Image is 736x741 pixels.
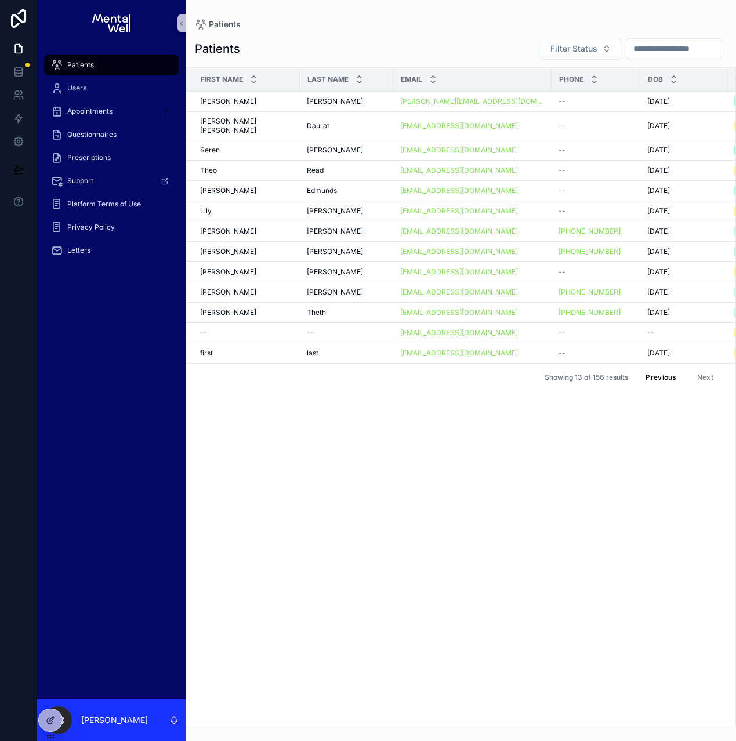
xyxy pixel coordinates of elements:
button: Previous [637,368,684,386]
span: [PERSON_NAME] [307,206,363,216]
span: [DATE] [647,308,670,317]
a: [PHONE_NUMBER] [559,288,633,297]
span: -- [559,328,565,337]
span: Patients [209,19,241,30]
span: [DATE] [647,97,670,106]
a: Patients [195,19,241,30]
span: First Name [201,75,243,84]
span: [DATE] [647,227,670,236]
span: last [307,348,318,358]
span: [PERSON_NAME] [307,267,363,277]
a: Users [44,78,179,99]
a: [PERSON_NAME] [200,247,293,256]
a: [PHONE_NUMBER] [559,247,621,256]
a: -- [559,146,633,155]
a: [DATE] [647,166,720,175]
span: -- [559,166,565,175]
a: Seren [200,146,293,155]
span: Filter Status [550,43,597,55]
a: -- [559,121,633,130]
span: -- [559,97,565,106]
span: [DATE] [647,288,670,297]
a: -- [559,97,633,106]
span: [DATE] [647,247,670,256]
a: [PHONE_NUMBER] [559,227,633,236]
a: Daurat [307,121,386,130]
span: first [200,348,213,358]
a: [DATE] [647,267,720,277]
a: [EMAIL_ADDRESS][DOMAIN_NAME] [400,186,518,195]
a: [EMAIL_ADDRESS][DOMAIN_NAME] [400,206,518,216]
span: Theo [200,166,217,175]
span: [DATE] [647,267,670,277]
div: scrollable content [37,46,186,276]
a: [EMAIL_ADDRESS][DOMAIN_NAME] [400,227,518,236]
span: -- [559,186,565,195]
span: [PERSON_NAME] [200,186,256,195]
a: Questionnaires [44,124,179,145]
span: [PERSON_NAME] [200,288,256,297]
a: -- [559,267,633,277]
a: [PERSON_NAME] [307,97,386,106]
span: DOB [648,75,663,84]
a: Letters [44,240,179,261]
span: Letters [67,246,90,255]
span: [DATE] [647,206,670,216]
a: [EMAIL_ADDRESS][DOMAIN_NAME] [400,267,518,277]
a: [DATE] [647,97,720,106]
a: [EMAIL_ADDRESS][DOMAIN_NAME] [400,328,518,337]
span: -- [307,328,314,337]
a: [DATE] [647,288,720,297]
span: Support [67,176,93,186]
a: -- [559,328,633,337]
span: -- [559,146,565,155]
a: [DATE] [647,247,720,256]
span: Platform Terms of Use [67,199,141,209]
span: Patients [67,60,94,70]
span: -- [559,121,565,130]
a: [EMAIL_ADDRESS][DOMAIN_NAME] [400,308,518,317]
a: [EMAIL_ADDRESS][DOMAIN_NAME] [400,186,545,195]
a: [PHONE_NUMBER] [559,308,621,317]
a: -- [559,186,633,195]
a: Appointments [44,101,179,122]
span: -- [559,348,565,358]
span: Prescriptions [67,153,111,162]
a: [EMAIL_ADDRESS][DOMAIN_NAME] [400,308,545,317]
a: [PERSON_NAME] [200,227,293,236]
span: Showing 13 of 156 results [545,373,628,382]
a: [PERSON_NAME] [200,308,293,317]
span: [PERSON_NAME] [200,308,256,317]
a: [DATE] [647,348,720,358]
span: [DATE] [647,146,670,155]
a: -- [647,328,720,337]
a: [EMAIL_ADDRESS][DOMAIN_NAME] [400,348,518,358]
span: [PERSON_NAME] [307,97,363,106]
a: [EMAIL_ADDRESS][DOMAIN_NAME] [400,166,518,175]
a: [PERSON_NAME][EMAIL_ADDRESS][DOMAIN_NAME] [400,97,545,106]
span: -- [559,206,565,216]
a: [DATE] [647,308,720,317]
a: Thethi [307,308,386,317]
h1: Patients [195,41,240,57]
a: [EMAIL_ADDRESS][DOMAIN_NAME] [400,348,545,358]
a: [PHONE_NUMBER] [559,308,633,317]
a: [EMAIL_ADDRESS][DOMAIN_NAME] [400,121,518,130]
a: [PERSON_NAME] [307,227,386,236]
a: [PHONE_NUMBER] [559,227,621,236]
a: [PERSON_NAME] [307,146,386,155]
a: -- [200,328,293,337]
a: [EMAIL_ADDRESS][DOMAIN_NAME] [400,247,518,256]
span: -- [200,328,207,337]
a: [PERSON_NAME] [PERSON_NAME] [200,117,293,135]
a: [PHONE_NUMBER] [559,247,633,256]
a: Prescriptions [44,147,179,168]
a: -- [559,348,633,358]
a: Platform Terms of Use [44,194,179,215]
span: [DATE] [647,348,670,358]
span: [DATE] [647,121,670,130]
a: [DATE] [647,146,720,155]
a: [DATE] [647,121,720,130]
a: [PERSON_NAME] [307,247,386,256]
